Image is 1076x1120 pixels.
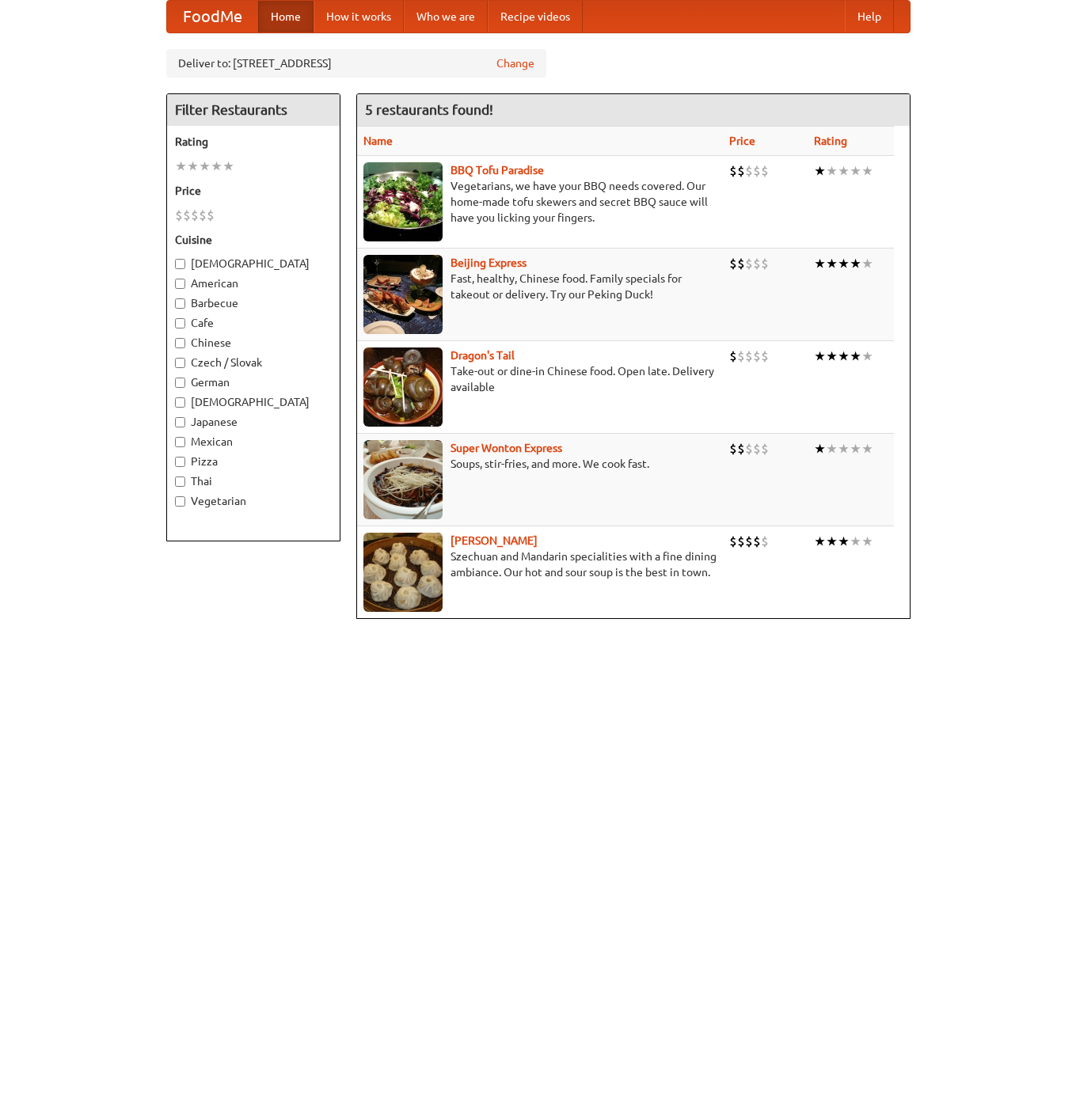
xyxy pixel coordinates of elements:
[814,135,847,147] a: Rating
[363,456,717,472] p: Soups, stir-fries, and more. We cook fast.
[861,347,873,365] li: ★
[175,473,332,489] label: Thai
[199,158,211,175] li: ★
[729,533,737,550] li: $
[451,442,562,454] a: Super Wonton Express
[175,318,185,328] input: Cafe
[814,255,826,272] li: ★
[861,255,873,272] li: ★
[363,162,443,241] img: tofuparadise.jpg
[363,347,443,427] img: dragon.jpg
[175,259,185,269] input: [DEMOGRAPHIC_DATA]
[363,440,443,519] img: superwonton.jpg
[850,533,861,550] li: ★
[175,358,185,368] input: Czech / Slovak
[451,256,527,269] a: Beijing Express
[175,434,332,450] label: Mexican
[175,493,332,509] label: Vegetarian
[451,534,538,547] a: [PERSON_NAME]
[175,158,187,175] li: ★
[761,440,769,457] li: $
[838,255,850,272] li: ★
[745,347,753,365] li: $
[314,1,404,32] a: How it works
[363,271,717,302] p: Fast, healthy, Chinese food. Family specials for takeout or delivery. Try our Peking Duck!
[175,207,183,224] li: $
[729,255,737,272] li: $
[826,255,838,272] li: ★
[175,298,185,309] input: Barbecue
[175,394,332,410] label: [DEMOGRAPHIC_DATA]
[850,162,861,180] li: ★
[737,533,745,550] li: $
[838,162,850,180] li: ★
[363,533,443,612] img: shandong.jpg
[175,295,332,311] label: Barbecue
[761,533,769,550] li: $
[861,440,873,457] li: ★
[737,347,745,365] li: $
[365,102,493,117] ng-pluralize: 5 restaurants found!
[175,335,332,351] label: Chinese
[175,476,185,487] input: Thai
[183,207,191,224] li: $
[729,440,737,457] li: $
[175,275,332,291] label: American
[363,135,393,147] a: Name
[451,164,544,177] a: BBQ Tofu Paradise
[814,533,826,550] li: ★
[187,158,199,175] li: ★
[838,347,850,365] li: ★
[175,374,332,390] label: German
[861,162,873,180] li: ★
[175,338,185,348] input: Chinese
[850,440,861,457] li: ★
[211,158,222,175] li: ★
[861,533,873,550] li: ★
[258,1,314,32] a: Home
[745,440,753,457] li: $
[207,207,215,224] li: $
[363,549,717,580] p: Szechuan and Mandarin specialities with a fine dining ambiance. Our hot and sour soup is the best...
[191,207,199,224] li: $
[451,349,515,362] a: Dragon's Tail
[167,1,258,32] a: FoodMe
[753,347,761,365] li: $
[175,134,332,150] h5: Rating
[175,232,332,248] h5: Cuisine
[826,162,838,180] li: ★
[175,315,332,331] label: Cafe
[175,454,332,469] label: Pizza
[838,533,850,550] li: ★
[826,533,838,550] li: ★
[729,347,737,365] li: $
[745,255,753,272] li: $
[737,255,745,272] li: $
[761,255,769,272] li: $
[175,183,332,199] h5: Price
[753,255,761,272] li: $
[175,496,185,507] input: Vegetarian
[761,162,769,180] li: $
[175,378,185,388] input: German
[363,363,717,395] p: Take-out or dine-in Chinese food. Open late. Delivery available
[175,397,185,408] input: [DEMOGRAPHIC_DATA]
[838,440,850,457] li: ★
[496,55,534,71] a: Change
[737,162,745,180] li: $
[753,162,761,180] li: $
[826,440,838,457] li: ★
[729,162,737,180] li: $
[745,533,753,550] li: $
[845,1,894,32] a: Help
[729,135,755,147] a: Price
[175,355,332,370] label: Czech / Slovak
[814,162,826,180] li: ★
[745,162,753,180] li: $
[404,1,488,32] a: Who we are
[753,533,761,550] li: $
